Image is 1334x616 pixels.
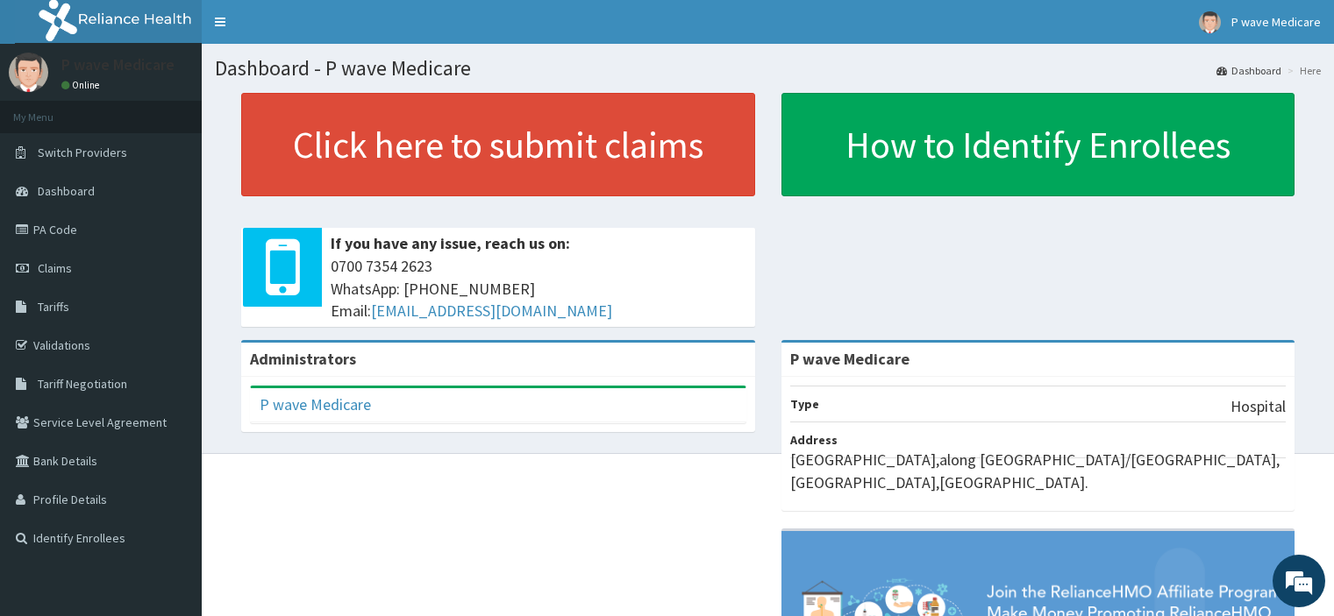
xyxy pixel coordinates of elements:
a: Dashboard [1216,63,1281,78]
a: How to Identify Enrollees [781,93,1295,196]
strong: P wave Medicare [790,349,910,369]
span: Tariff Negotiation [38,376,127,392]
b: If you have any issue, reach us on: [331,233,570,253]
a: Click here to submit claims [241,93,755,196]
h1: Dashboard - P wave Medicare [215,57,1321,80]
b: Administrators [250,349,356,369]
p: [GEOGRAPHIC_DATA],along [GEOGRAPHIC_DATA]/[GEOGRAPHIC_DATA],[GEOGRAPHIC_DATA],[GEOGRAPHIC_DATA]. [790,449,1287,493]
b: Type [790,396,819,412]
span: Dashboard [38,183,95,199]
span: Tariffs [38,299,69,315]
a: Online [61,79,103,91]
img: User Image [1199,11,1221,33]
img: User Image [9,53,48,92]
span: 0700 7354 2623 WhatsApp: [PHONE_NUMBER] Email: [331,255,746,322]
span: Switch Providers [38,145,127,160]
a: [EMAIL_ADDRESS][DOMAIN_NAME] [371,301,612,321]
span: Claims [38,260,72,276]
a: P wave Medicare [260,394,371,414]
li: Here [1283,63,1321,78]
p: P wave Medicare [61,57,175,73]
p: Hospital [1231,395,1286,418]
b: Address [790,432,838,448]
span: P wave Medicare [1231,14,1321,30]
